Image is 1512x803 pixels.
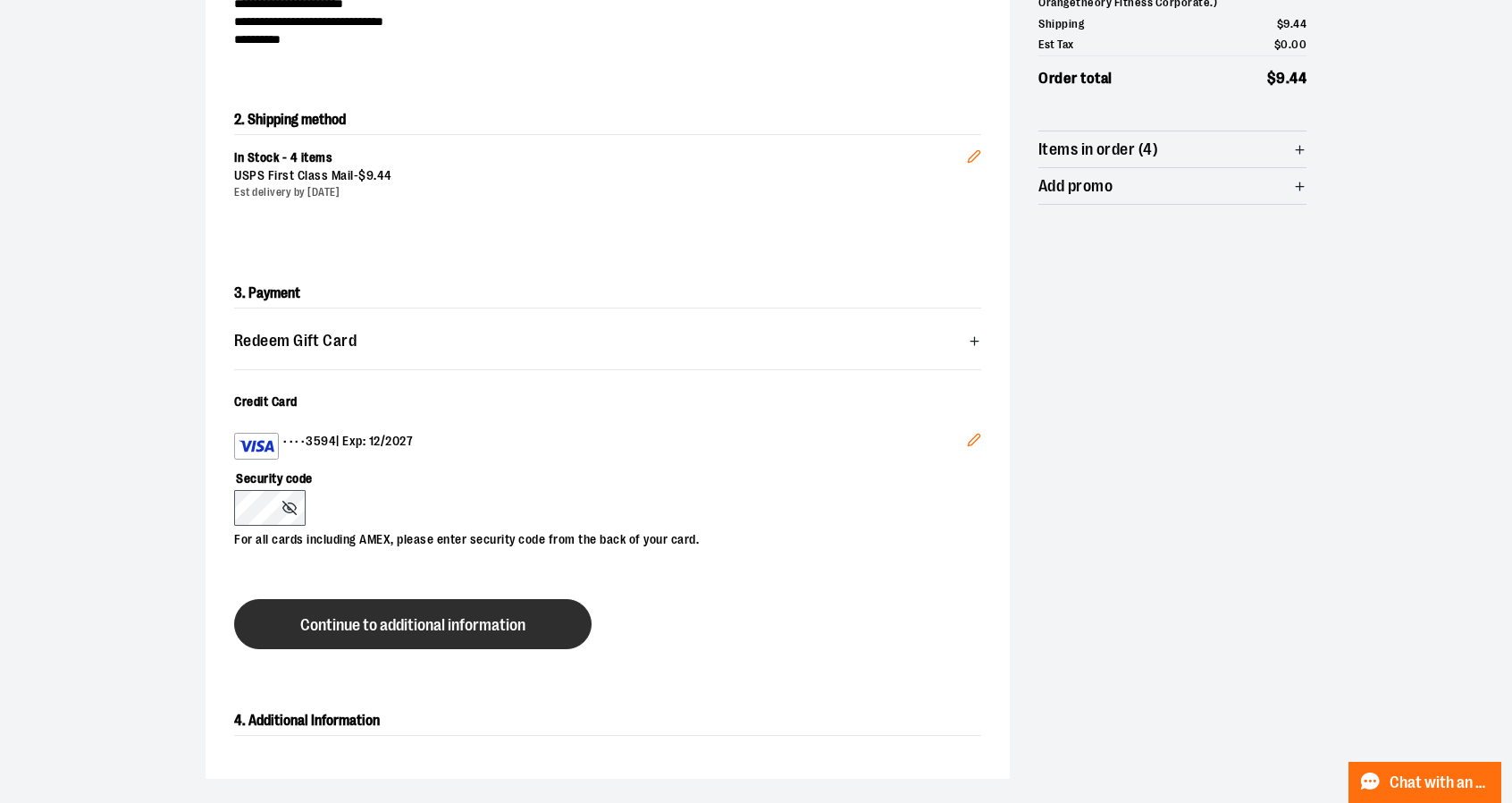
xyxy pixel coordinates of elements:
[234,106,981,134] h2: 2. Shipping method
[1267,70,1277,87] span: $
[234,279,981,309] h2: 3. Payment
[374,168,377,182] span: .
[1038,168,1306,204] button: Add promo
[234,323,981,359] button: Redeem Gift Card
[234,333,357,350] span: Redeem Gift Card
[234,599,592,649] button: Continue to additional information
[1291,38,1306,51] span: 00
[1289,38,1292,51] span: .
[1277,17,1284,30] span: $
[1390,774,1491,791] span: Chat with an Expert
[366,168,374,182] span: 9
[953,418,995,467] button: Edit
[1038,67,1113,90] span: Order total
[234,167,967,185] div: USPS First Class Mail -
[234,526,963,549] p: For all cards including AMEX, please enter security code from the back of your card.
[234,706,981,736] h2: 4. Additional Information
[1293,17,1306,30] span: 44
[1038,141,1158,158] span: Items in order (4)
[234,149,967,167] div: In Stock - 4 items
[234,433,967,460] div: •••• 3594 | Exp: 12/2027
[1276,70,1286,87] span: 9
[1289,70,1306,87] span: 44
[1038,131,1306,167] button: Items in order (4)
[1283,17,1290,30] span: 9
[300,617,525,634] span: Continue to additional information
[234,185,967,200] div: Est delivery by [DATE]
[1281,38,1289,51] span: 0
[1038,15,1084,33] span: Shipping
[1286,70,1290,87] span: .
[1038,36,1074,54] span: Est Tax
[234,394,298,409] span: Credit Card
[953,121,995,183] button: Edit
[358,168,366,182] span: $
[239,435,274,457] img: Visa card example showing the 16-digit card number on the front of the card
[377,168,392,182] span: 44
[1290,17,1294,30] span: .
[1038,178,1113,195] span: Add promo
[234,460,963,490] label: Security code
[1348,762,1502,803] button: Chat with an Expert
[1274,38,1281,51] span: $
